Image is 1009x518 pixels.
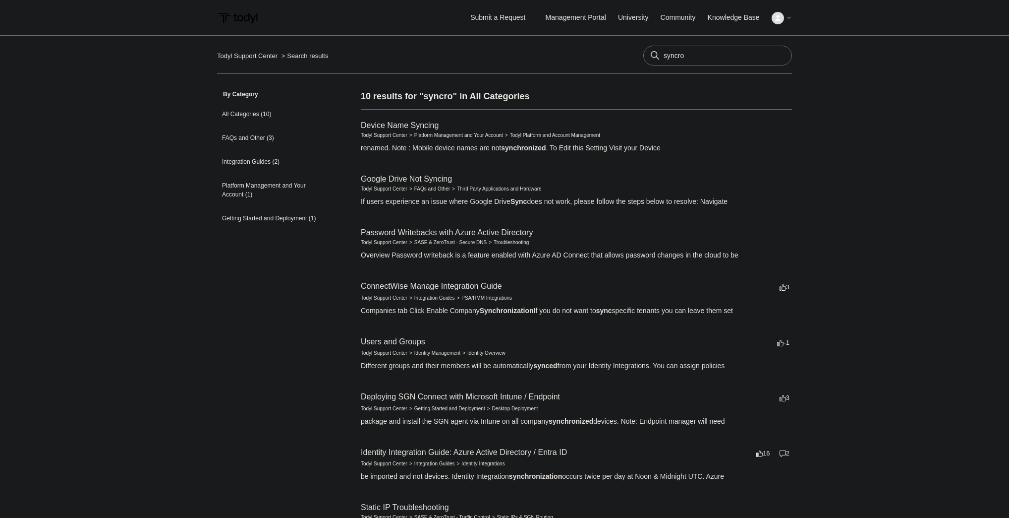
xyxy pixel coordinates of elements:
span: Platform Management and Your Account [222,182,306,198]
div: Different groups and their members will be automatically from your Identity Integrations. You can... [361,361,792,371]
a: ConnectWise Manage Integration Guide [361,282,502,290]
a: Integration Guides [414,295,455,301]
li: Integration Guides [407,294,455,302]
a: PSA/RMM Integrations [461,295,512,301]
a: Identity Overview [467,350,505,356]
div: package and install the SGN agent via Intune on all company devices. Note: Endpoint manager will ... [361,416,792,427]
li: Todyl Support Center [217,52,280,60]
span: (1) [245,191,253,198]
a: Google Drive Not Syncing [361,175,452,183]
span: FAQs and Other [222,134,265,141]
a: Getting Started and Deployment (1) [217,209,332,228]
div: Companies tab Click Enable Company If you do not want to specific tenants you can leave them set [361,306,792,316]
a: Device Name Syncing [361,121,439,129]
span: (10) [261,111,271,118]
a: Management Portal [546,12,616,23]
li: Desktop Deployment [485,405,538,412]
a: Todyl Support Center [361,350,407,356]
span: (3) [267,134,274,141]
a: Todyl Support Center [361,186,407,192]
li: Integration Guides [407,460,455,467]
a: Todyl Support Center [361,295,407,301]
a: Todyl Support Center [361,406,407,411]
em: synced [533,362,557,370]
li: Identity Management [407,349,460,357]
li: Todyl Support Center [361,405,407,412]
a: Desktop Deployment [492,406,538,411]
li: Getting Started and Deployment [407,405,485,412]
div: renamed. Note : Mobile device names are not . To Edit this Setting Visit your Device [361,143,792,153]
img: Todyl Support Center Help Center home page [217,9,259,27]
em: sync [596,307,612,315]
li: Platform Management and Your Account [407,131,503,139]
a: Identity Integration Guide: Azure Active Directory / Entra ID [361,448,567,456]
em: synchronization [509,472,562,480]
span: 3 [780,394,789,401]
a: SASE & ZeroTrust - Secure DNS [414,240,487,245]
li: Troubleshooting [487,239,529,246]
span: (1) [309,215,316,222]
a: Todyl Support Center [361,240,407,245]
li: Identity Overview [460,349,505,357]
a: Deploying SGN Connect with Microsoft Intune / Endpoint [361,392,560,401]
a: Platform Management and Your Account (1) [217,176,332,204]
em: Synchronization [480,307,534,315]
a: All Categories (10) [217,105,332,124]
li: Todyl Platform and Account Management [503,131,600,139]
em: Sync [510,197,527,205]
a: Identity Management [414,350,460,356]
li: Todyl Support Center [361,239,407,246]
li: PSA/RMM Integrations [455,294,512,302]
a: Todyl Support Center [361,132,407,138]
a: Integration Guides (2) [217,152,332,171]
a: Users and Groups [361,337,425,346]
em: synchronized [549,417,593,425]
span: (2) [272,158,280,165]
span: All Categories [222,111,259,118]
div: be imported and not devices. Identity Integration occurs twice per day at Noon & Midnight UTC. Azure [361,471,792,482]
a: Todyl Support Center [217,52,278,60]
a: Troubleshooting [494,240,529,245]
a: Static IP Troubleshooting [361,503,449,512]
a: Submit a Request [460,9,535,26]
em: synchronized [501,144,546,152]
h3: By Category [217,90,332,99]
a: University [618,12,658,23]
a: Knowledge Base [708,12,770,23]
a: Password Writebacks with Azure Active Directory [361,228,533,237]
input: Search [643,46,792,65]
a: FAQs and Other (3) [217,129,332,147]
span: -1 [777,339,789,346]
span: Integration Guides [222,158,271,165]
li: Todyl Support Center [361,131,407,139]
span: 2 [780,450,789,457]
span: Getting Started and Deployment [222,215,307,222]
a: Third Party Applications and Hardware [457,186,542,192]
li: Third Party Applications and Hardware [450,185,541,193]
div: Overview Password writeback is a feature enabled with Azure AD Connect that allows password chang... [361,250,792,260]
div: If users experience an issue where Google Drive does not work, please follow the steps below to r... [361,196,792,207]
a: Platform Management and Your Account [414,132,503,138]
a: Todyl Platform and Account Management [510,132,600,138]
li: Identity Integrations [455,460,505,467]
a: Community [661,12,706,23]
span: 3 [780,283,789,291]
a: Getting Started and Deployment [414,406,485,411]
span: 16 [756,450,770,457]
li: Todyl Support Center [361,185,407,193]
a: Identity Integrations [461,461,504,466]
li: Todyl Support Center [361,294,407,302]
a: Integration Guides [414,461,455,466]
a: FAQs and Other [414,186,450,192]
li: Todyl Support Center [361,460,407,467]
li: SASE & ZeroTrust - Secure DNS [407,239,487,246]
li: Todyl Support Center [361,349,407,357]
li: Search results [280,52,329,60]
li: FAQs and Other [407,185,450,193]
a: Todyl Support Center [361,461,407,466]
h1: 10 results for "syncro" in All Categories [361,90,792,103]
